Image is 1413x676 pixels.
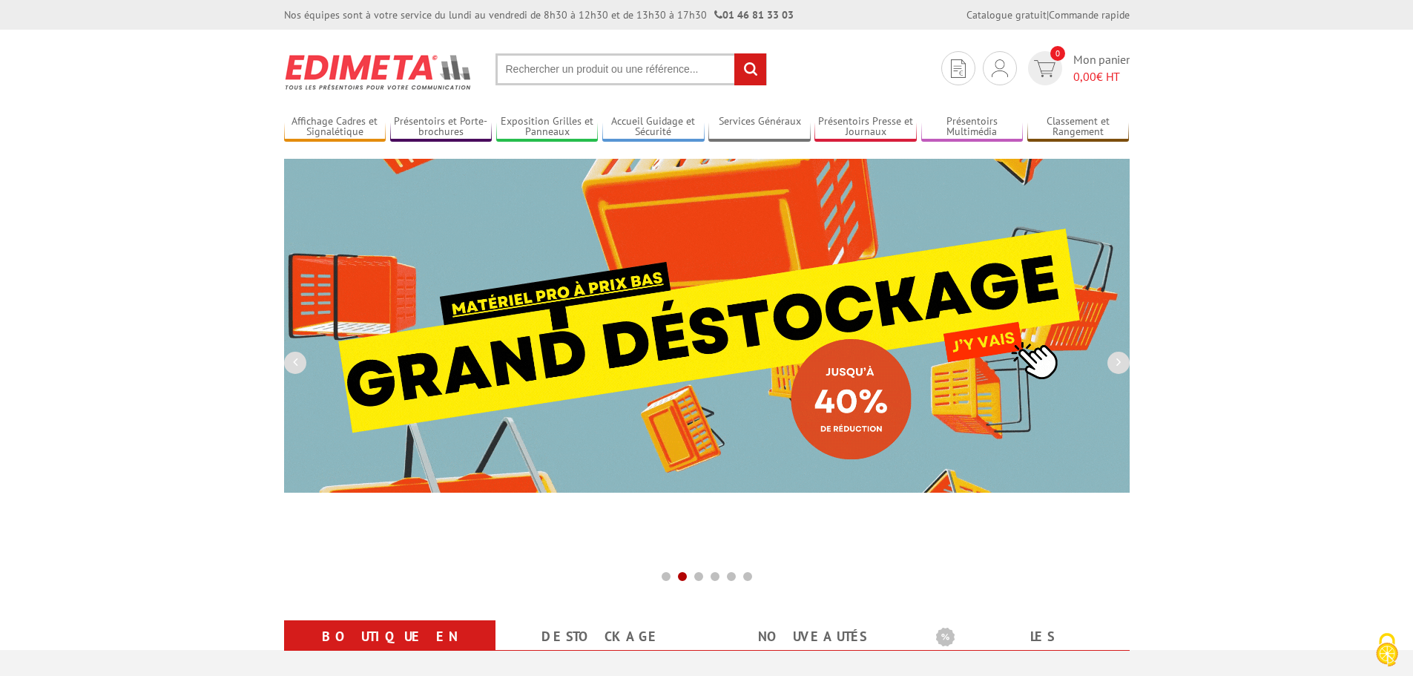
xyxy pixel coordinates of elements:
span: € HT [1073,68,1130,85]
a: Accueil Guidage et Sécurité [602,115,705,140]
a: Présentoirs et Porte-brochures [390,115,493,140]
img: devis rapide [1034,60,1055,77]
span: 0,00 [1073,69,1096,84]
div: | [966,7,1130,22]
button: Cookies (fenêtre modale) [1361,626,1413,676]
span: 0 [1050,46,1065,61]
img: devis rapide [992,59,1008,77]
div: Nos équipes sont à votre service du lundi au vendredi de 8h30 à 12h30 et de 13h30 à 17h30 [284,7,794,22]
a: Présentoirs Multimédia [921,115,1024,140]
a: Commande rapide [1049,8,1130,22]
strong: 01 46 81 33 03 [714,8,794,22]
a: Catalogue gratuit [966,8,1047,22]
input: rechercher [734,53,766,85]
a: Classement et Rangement [1027,115,1130,140]
b: Les promotions [936,623,1121,653]
img: Cookies (fenêtre modale) [1368,631,1406,669]
img: Présentoir, panneau, stand - Edimeta - PLV, affichage, mobilier bureau, entreprise [284,45,473,99]
a: Exposition Grilles et Panneaux [496,115,599,140]
a: nouveautés [725,623,900,650]
a: Affichage Cadres et Signalétique [284,115,386,140]
a: Présentoirs Presse et Journaux [814,115,917,140]
img: devis rapide [951,59,966,78]
input: Rechercher un produit ou une référence... [495,53,767,85]
a: Destockage [513,623,689,650]
span: Mon panier [1073,51,1130,85]
a: Services Généraux [708,115,811,140]
a: devis rapide 0 Mon panier 0,00€ HT [1024,51,1130,85]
